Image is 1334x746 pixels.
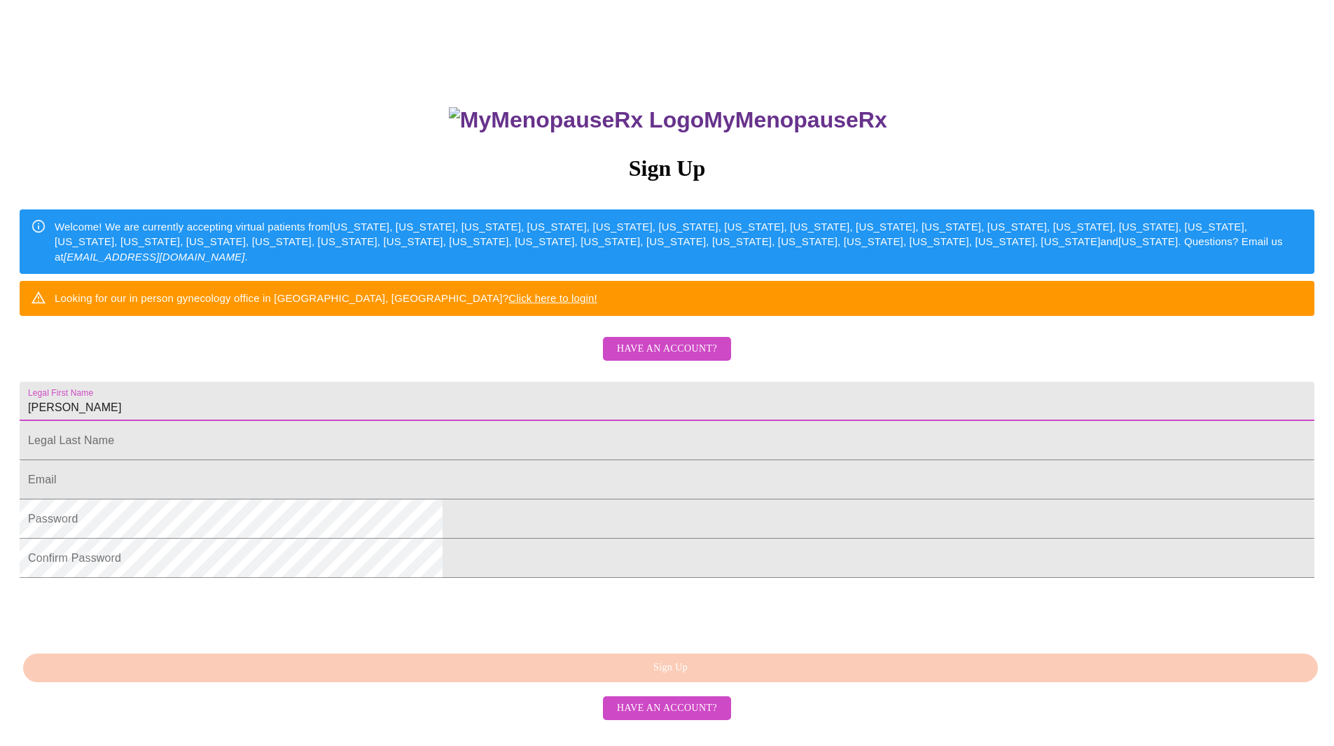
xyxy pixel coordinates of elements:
div: Welcome! We are currently accepting virtual patients from [US_STATE], [US_STATE], [US_STATE], [US... [55,214,1303,270]
em: [EMAIL_ADDRESS][DOMAIN_NAME] [64,251,245,263]
h3: MyMenopauseRx [22,107,1315,133]
img: MyMenopauseRx Logo [449,107,704,133]
a: Have an account? [599,352,735,364]
h3: Sign Up [20,156,1314,181]
div: Looking for our in person gynecology office in [GEOGRAPHIC_DATA], [GEOGRAPHIC_DATA]? [55,285,597,311]
span: Have an account? [617,700,717,717]
a: Click here to login! [508,292,597,304]
span: Have an account? [617,340,717,358]
a: Have an account? [599,701,735,713]
iframe: reCAPTCHA [20,585,232,640]
button: Have an account? [603,696,731,721]
button: Have an account? [603,337,731,361]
